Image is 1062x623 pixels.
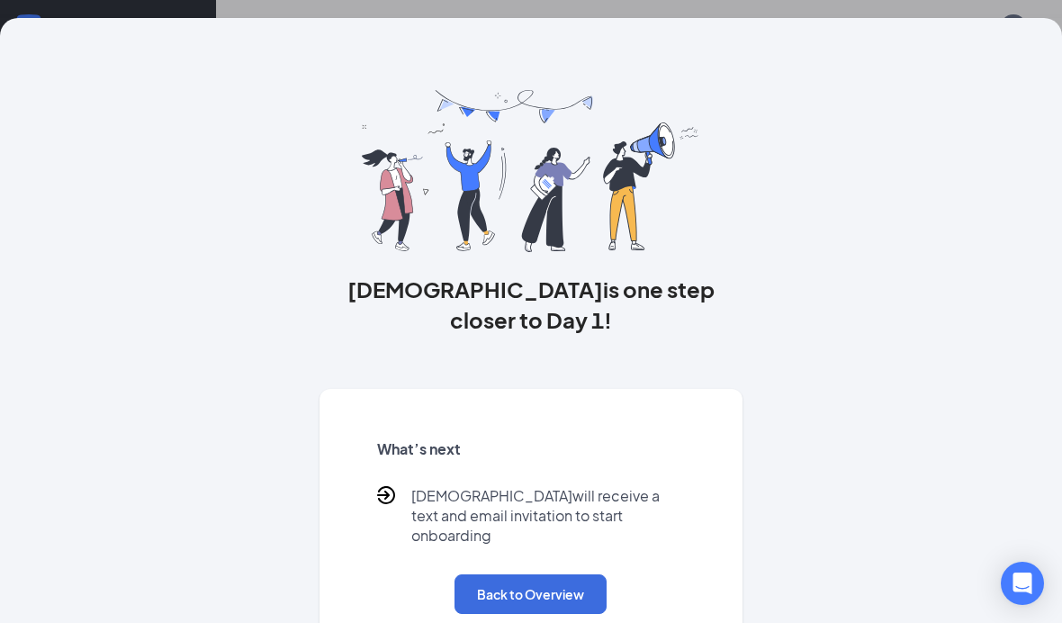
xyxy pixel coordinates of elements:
div: Open Intercom Messenger [1001,562,1044,605]
h3: [DEMOGRAPHIC_DATA] is one step closer to Day 1! [319,274,742,335]
p: [DEMOGRAPHIC_DATA] will receive a text and email invitation to start onboarding [411,486,684,546]
img: you are all set [362,90,699,252]
button: Back to Overview [454,574,607,614]
h5: What’s next [377,439,684,459]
